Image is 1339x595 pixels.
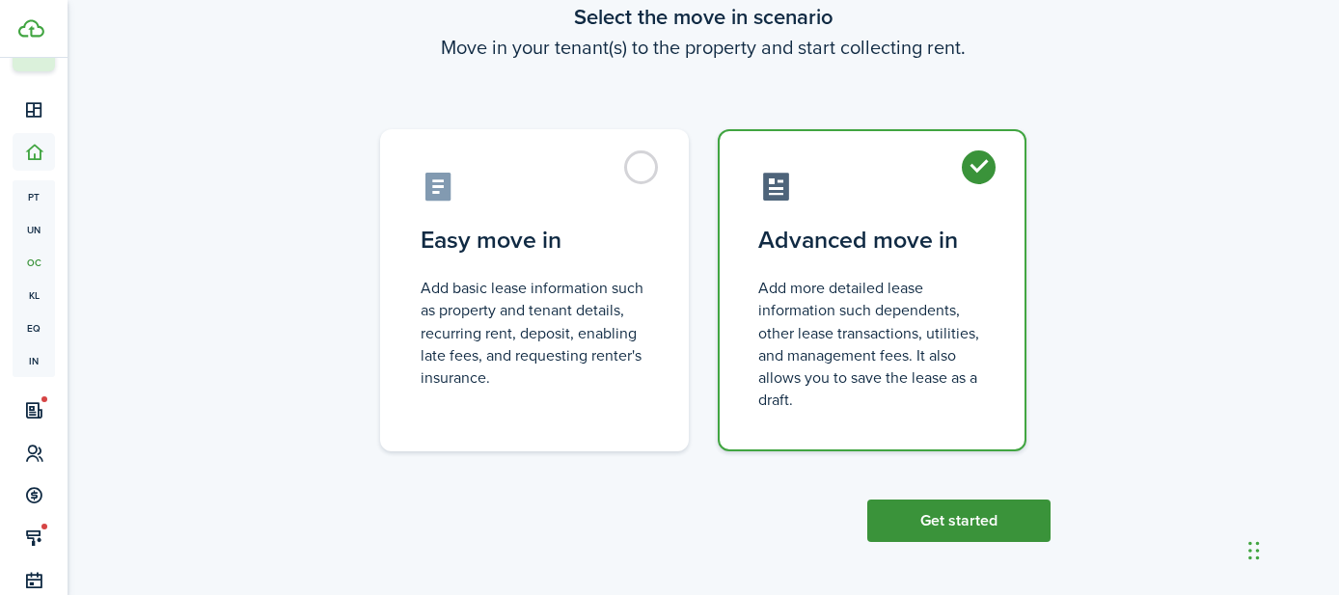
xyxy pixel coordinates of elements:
[13,279,55,311] a: kl
[13,246,55,279] a: oc
[13,180,55,213] a: pt
[1248,522,1260,580] div: Drag
[356,1,1051,33] wizard-step-header-title: Select the move in scenario
[13,344,55,377] a: in
[13,311,55,344] a: eq
[18,19,44,38] img: TenantCloud
[13,213,55,246] a: un
[1243,502,1339,595] iframe: Chat Widget
[421,277,648,389] control-radio-card-description: Add basic lease information such as property and tenant details, recurring rent, deposit, enablin...
[421,223,648,257] control-radio-card-title: Easy move in
[356,33,1051,62] wizard-step-header-description: Move in your tenant(s) to the property and start collecting rent.
[758,277,986,411] control-radio-card-description: Add more detailed lease information such dependents, other lease transactions, utilities, and man...
[758,223,986,257] control-radio-card-title: Advanced move in
[867,500,1051,542] button: Get started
